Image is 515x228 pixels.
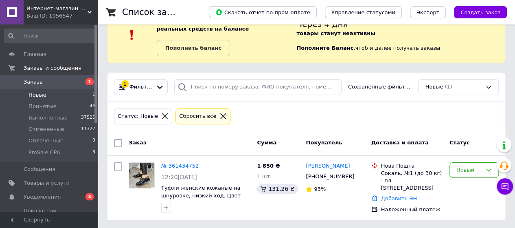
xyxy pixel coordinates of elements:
[209,6,317,18] button: Скачать отчет по пром-оплате
[28,114,68,122] span: Выполненные
[165,45,221,51] b: Пополнить баланс
[257,184,298,194] div: 131.26 ₴
[454,6,507,18] button: Создать заказ
[85,193,94,200] span: 3
[81,126,95,133] span: 11327
[497,178,513,195] button: Чат с покупателем
[28,103,57,110] span: Принятые
[24,207,75,222] span: Показатели работы компании
[446,9,507,15] a: Создать заказ
[161,174,197,180] span: 12:20[DATE]
[445,84,452,90] span: (1)
[314,186,326,192] span: 93%
[116,112,160,121] div: Статус: Новые
[28,126,64,133] span: Отмененные
[129,83,153,91] span: Фильтры
[121,80,129,88] div: 1
[381,162,443,170] div: Нова Пошта
[296,30,375,36] b: товары станут неактивны
[129,163,154,188] img: Фото товару
[381,195,417,201] a: Добавить ЭН
[24,51,46,58] span: Главная
[178,112,218,121] div: Сбросить все
[257,163,280,169] span: 1 850 ₴
[257,139,276,146] span: Сумма
[296,19,348,29] span: Через 4 дня
[24,179,70,187] span: Товары и услуги
[28,149,60,156] span: ProSale CPA
[331,9,395,15] span: Управление статусами
[24,64,81,72] span: Заказы и сообщения
[28,91,46,99] span: Новые
[410,6,446,18] button: Экспорт
[371,139,429,146] span: Доставка и оплата
[24,193,61,201] span: Уведомления
[157,26,249,32] b: реальных средств на балансе
[296,14,505,56] div: , чтоб и далее получать заказы
[157,40,230,56] a: Пополнить баланс
[416,9,439,15] span: Экспорт
[348,83,412,91] span: Сохраненные фильтры:
[24,166,55,173] span: Сообщения
[24,78,44,86] span: Заказы
[129,139,146,146] span: Заказ
[26,12,98,20] div: Ваш ID: 1056547
[449,139,470,146] span: Статус
[92,91,95,99] span: 1
[425,83,443,91] span: Новые
[161,185,241,206] a: Туфли женские кожаные на шнуровке, низкий ход. Цвет черный
[296,45,353,51] b: Пополните Баланс
[381,206,443,213] div: Наложенный платеж
[215,9,310,16] span: Скачать отчет по пром-оплате
[28,137,64,144] span: Оплаченные
[325,6,402,18] button: Управление статусами
[381,170,443,192] div: Сокаль, №1 (до 30 кг) : пл. [STREET_ADDRESS]
[161,163,199,169] a: № 361434752
[122,7,192,17] h1: Список заказов
[92,149,95,156] span: 3
[90,103,95,110] span: 43
[174,79,342,95] input: Поиск по номеру заказа, ФИО покупателя, номеру телефона, Email, номеру накладной
[4,29,96,43] input: Поиск
[85,78,94,85] span: 1
[257,173,272,179] span: 1 шт.
[126,29,138,41] img: :exclamation:
[460,9,500,15] span: Создать заказ
[306,139,342,146] span: Покупатель
[456,166,482,175] div: Новый
[306,162,350,170] a: [PERSON_NAME]
[306,173,354,179] span: [PHONE_NUMBER]
[81,114,95,122] span: 37525
[92,137,95,144] span: 0
[26,5,88,12] span: Интернет-магазин кожаной обуви ТМ Vasha Para
[129,162,155,188] a: Фото товару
